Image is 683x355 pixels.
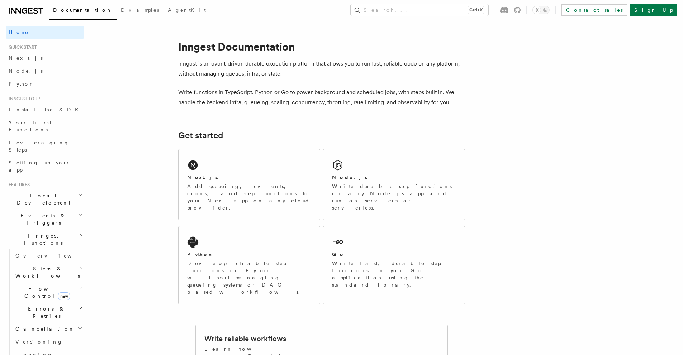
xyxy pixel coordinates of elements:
h2: Next.js [187,174,218,181]
span: Python [9,81,35,87]
a: Overview [13,249,84,262]
span: Quick start [6,44,37,50]
span: Versioning [15,339,63,345]
a: Next.js [6,52,84,64]
span: Inngest Functions [6,232,77,246]
a: AgentKit [163,2,210,19]
span: Steps & Workflows [13,265,80,279]
span: Examples [121,7,159,13]
p: Write durable step functions in any Node.js app and run on servers or serverless. [332,183,456,211]
span: Cancellation [13,325,75,332]
a: Examples [117,2,163,19]
p: Write fast, durable step functions in your Go application using the standard library. [332,260,456,288]
p: Develop reliable step functions in Python without managing queueing systems or DAG based workflows. [187,260,311,296]
a: PythonDevelop reliable step functions in Python without managing queueing systems or DAG based wo... [178,226,320,304]
span: Install the SDK [9,107,83,112]
span: Inngest tour [6,96,40,102]
a: Your first Functions [6,116,84,136]
button: Inngest Functions [6,229,84,249]
span: Errors & Retries [13,305,78,320]
span: Home [9,29,29,36]
a: Setting up your app [6,156,84,176]
a: Python [6,77,84,90]
span: Events & Triggers [6,212,78,226]
h2: Go [332,251,345,258]
a: Install the SDK [6,103,84,116]
button: Events & Triggers [6,209,84,229]
a: GoWrite fast, durable step functions in your Go application using the standard library. [323,226,465,304]
span: Local Development [6,192,78,206]
span: Next.js [9,55,43,61]
a: Node.js [6,64,84,77]
h2: Node.js [332,174,367,181]
button: Local Development [6,189,84,209]
a: Node.jsWrite durable step functions in any Node.js app and run on servers or serverless. [323,149,465,220]
button: Cancellation [13,322,84,335]
button: Flow Controlnew [13,282,84,302]
p: Inngest is an event-driven durable execution platform that allows you to run fast, reliable code ... [178,59,465,79]
span: Your first Functions [9,120,51,133]
a: Get started [178,130,223,140]
a: Sign Up [630,4,677,16]
a: Next.jsAdd queueing, events, crons, and step functions to your Next app on any cloud provider. [178,149,320,220]
a: Versioning [13,335,84,348]
a: Contact sales [561,4,627,16]
a: Documentation [49,2,117,20]
span: Setting up your app [9,160,70,173]
span: Flow Control [13,285,79,299]
h2: Python [187,251,214,258]
span: AgentKit [168,7,206,13]
span: Overview [15,253,89,259]
a: Leveraging Steps [6,136,84,156]
button: Steps & Workflows [13,262,84,282]
h1: Inngest Documentation [178,40,465,53]
p: Add queueing, events, crons, and step functions to your Next app on any cloud provider. [187,183,311,211]
h2: Write reliable workflows [204,334,286,344]
span: Features [6,182,30,188]
span: Leveraging Steps [9,140,69,153]
span: Node.js [9,68,43,74]
kbd: Ctrl+K [468,6,484,14]
p: Write functions in TypeScript, Python or Go to power background and scheduled jobs, with steps bu... [178,87,465,107]
a: Home [6,26,84,39]
span: Documentation [53,7,112,13]
span: new [58,292,70,300]
button: Search...Ctrl+K [351,4,488,16]
button: Errors & Retries [13,302,84,322]
button: Toggle dark mode [532,6,550,14]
